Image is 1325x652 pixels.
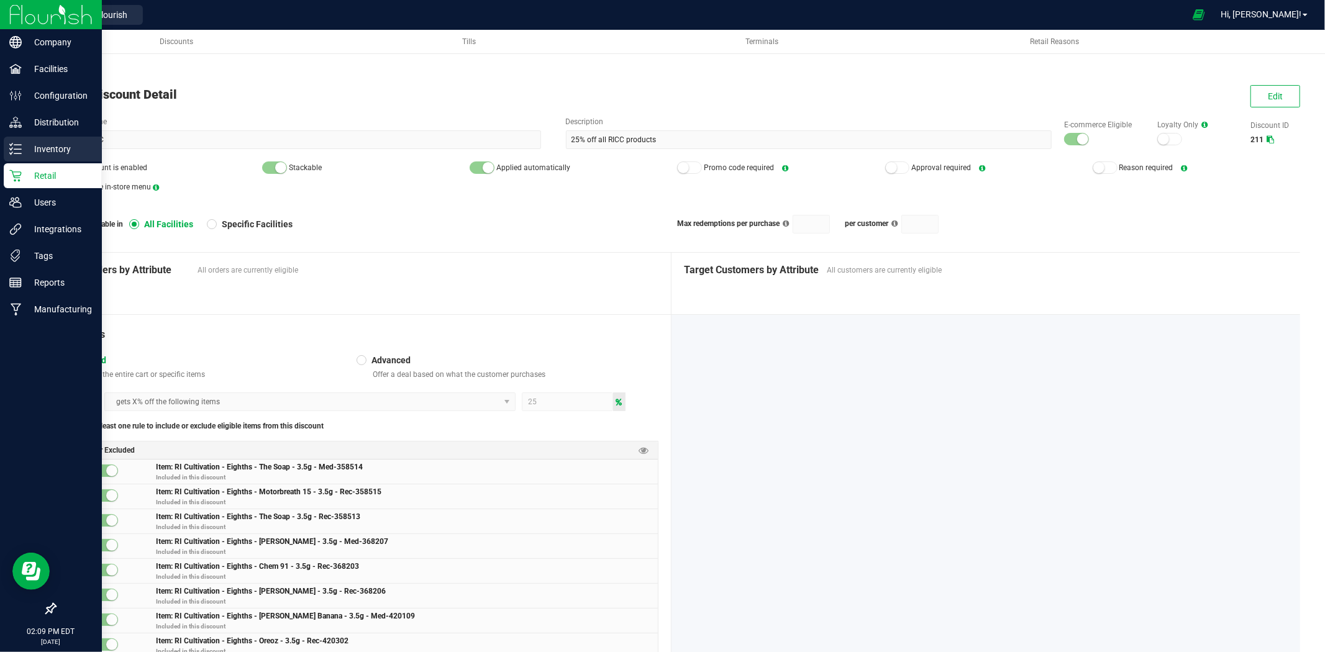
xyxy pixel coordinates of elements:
label: Description [566,116,1052,127]
p: Included in this discount [156,522,658,532]
p: Configuration [22,88,96,103]
span: Item: RI Cultivation - Eighths - The Soap - 3.5g - Med-358514 [156,461,363,471]
p: Included in this discount [156,572,658,581]
p: Offer a deal based on what the customer purchases [368,369,658,379]
inline-svg: Tags [9,250,22,262]
span: Retail Discount Detail [55,87,177,102]
p: Included in this discount [156,473,658,482]
p: Integrations [22,222,96,237]
span: All customers are currently eligible [827,265,1288,276]
label: Discount ID [1250,120,1300,131]
iframe: Resource center [12,553,50,590]
label: Discount Name [55,116,541,127]
span: Hi, [PERSON_NAME]! [1221,9,1301,19]
span: Promo code required [704,163,774,172]
span: All orders are currently eligible [198,265,658,276]
inline-svg: Users [9,196,22,209]
p: Retail [22,168,96,183]
span: Max redemptions per purchase [678,219,780,228]
span: Retail Reasons [1030,37,1079,46]
p: Included in this discount [156,547,658,556]
div: Included or Excluded [55,441,658,460]
p: Included in this discount [156,622,658,631]
div: The Details [55,327,658,342]
inline-svg: Inventory [9,143,22,155]
span: Please add at least one rule to include or exclude eligible items from this discount [55,420,324,432]
span: Discount is enabled [81,163,147,172]
span: Approval required [911,163,971,172]
span: Tills [462,37,476,46]
span: All Facilities [139,219,193,230]
p: Included in this discount [156,597,658,606]
inline-svg: Manufacturing [9,303,22,315]
span: Edit [1268,91,1283,101]
p: Included in this discount [156,497,658,507]
inline-svg: Configuration [9,89,22,102]
span: Item: RI Cultivation - Eighths - Chem 91 - 3.5g - Rec-368203 [156,560,359,571]
span: Discounts [160,37,193,46]
span: On the in-store menu [81,183,151,191]
span: Specific Facilities [217,219,293,230]
p: Inventory [22,142,96,156]
p: [DATE] [6,637,96,646]
span: Item: RI Cultivation - Eighths - Oreoz - 3.5g - Rec-420302 [156,635,348,645]
span: Stackable [289,163,322,172]
span: Terminals [745,37,778,46]
inline-svg: Company [9,36,22,48]
span: Item: RI Cultivation - Eighths - The Soap - 3.5g - Rec-358513 [156,510,360,521]
span: 211 [1250,135,1264,144]
label: Loyalty Only [1157,119,1238,130]
p: Facilities [22,61,96,76]
p: Distribution [22,115,96,130]
inline-svg: Reports [9,276,22,289]
label: E-commerce Eligible [1064,119,1145,130]
span: Reason required [1119,163,1173,172]
span: per customer [845,219,889,228]
span: Item: RI Cultivation - Eighths - [PERSON_NAME] - 3.5g - Rec-368206 [156,585,386,595]
p: 02:09 PM EDT [6,626,96,637]
span: Target Customers by Attribute [684,263,821,278]
span: Open Ecommerce Menu [1185,2,1213,27]
inline-svg: Retail [9,170,22,182]
p: Discount the entire cart or specific items [66,369,357,379]
span: Target Orders by Attribute [55,263,191,278]
button: Edit [1250,85,1300,107]
p: Manufacturing [22,302,96,317]
span: Item: RI Cultivation - Eighths - [PERSON_NAME] - 3.5g - Med-368207 [156,535,388,546]
inline-svg: Facilities [9,63,22,75]
span: Applied automatically [496,163,570,172]
p: Company [22,35,96,50]
span: Preview [639,445,649,456]
inline-svg: Integrations [9,223,22,235]
span: Advanced [367,355,411,366]
span: Item: RI Cultivation - Eighths - Motorbreath 15 - 3.5g - Rec-358515 [156,486,381,496]
p: Tags [22,248,96,263]
p: Reports [22,275,96,290]
span: Item: RI Cultivation - Eighths - [PERSON_NAME] Banana - 3.5g - Med-420109 [156,610,415,620]
inline-svg: Distribution [9,116,22,129]
p: Users [22,195,96,210]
